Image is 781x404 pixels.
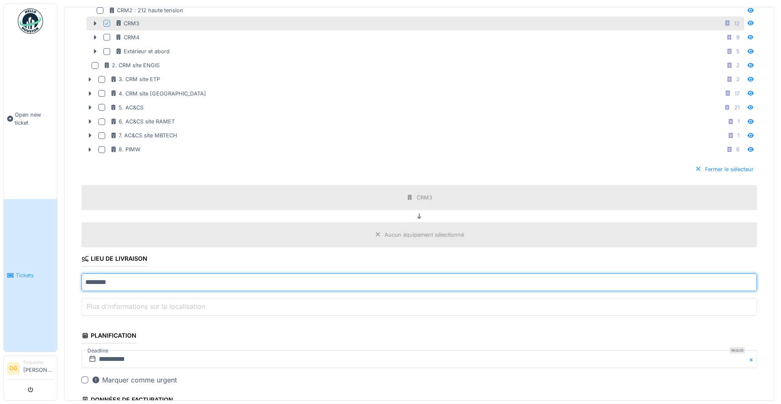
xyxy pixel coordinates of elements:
div: 1 [738,117,740,126]
div: 2. CRM site ENGIS [103,61,160,69]
div: Planification [81,329,136,344]
div: Lieu de livraison [81,252,147,267]
div: 6 [736,145,740,153]
div: CRM3 [115,19,139,27]
div: 5 [736,47,740,55]
div: 3. CRM site ETP [110,75,160,83]
div: CRM3 [417,194,432,202]
a: Tickets [4,199,57,352]
div: 12 [734,19,740,27]
button: Close [748,350,757,368]
div: Extérieur et abord [115,47,170,55]
div: Marquer comme urgent [92,375,177,385]
div: 9 [736,33,740,41]
a: Open new ticket [4,38,57,199]
span: Open new ticket [15,111,54,127]
li: [PERSON_NAME] [23,359,54,377]
div: 7. AC&CS site MBTECH [110,131,177,139]
div: 5. AC&CS [110,104,144,112]
div: 8. PIMW [110,145,141,153]
label: Plus d'informations sur la localisation [85,301,207,311]
div: CRM4 [115,33,139,41]
div: Fermer le sélecteur [692,164,757,175]
div: Requis [729,347,745,354]
div: CRM2 : 212 haute tension [108,6,183,14]
a: OG Requester[PERSON_NAME] [7,359,54,379]
li: OG [7,362,20,375]
div: 2 [736,61,740,69]
div: 2 [736,75,740,83]
div: 17 [735,90,740,98]
img: Badge_color-CXgf-gQk.svg [18,8,43,34]
div: 6. AC&CS site RAMET [110,117,175,126]
div: Aucun équipement sélectionné [385,231,464,239]
div: 21 [734,104,740,112]
label: Deadline [87,346,109,355]
span: Tickets [16,271,54,279]
div: Requester [23,359,54,366]
div: 1 [738,131,740,139]
div: 4. CRM site [GEOGRAPHIC_DATA] [110,90,206,98]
